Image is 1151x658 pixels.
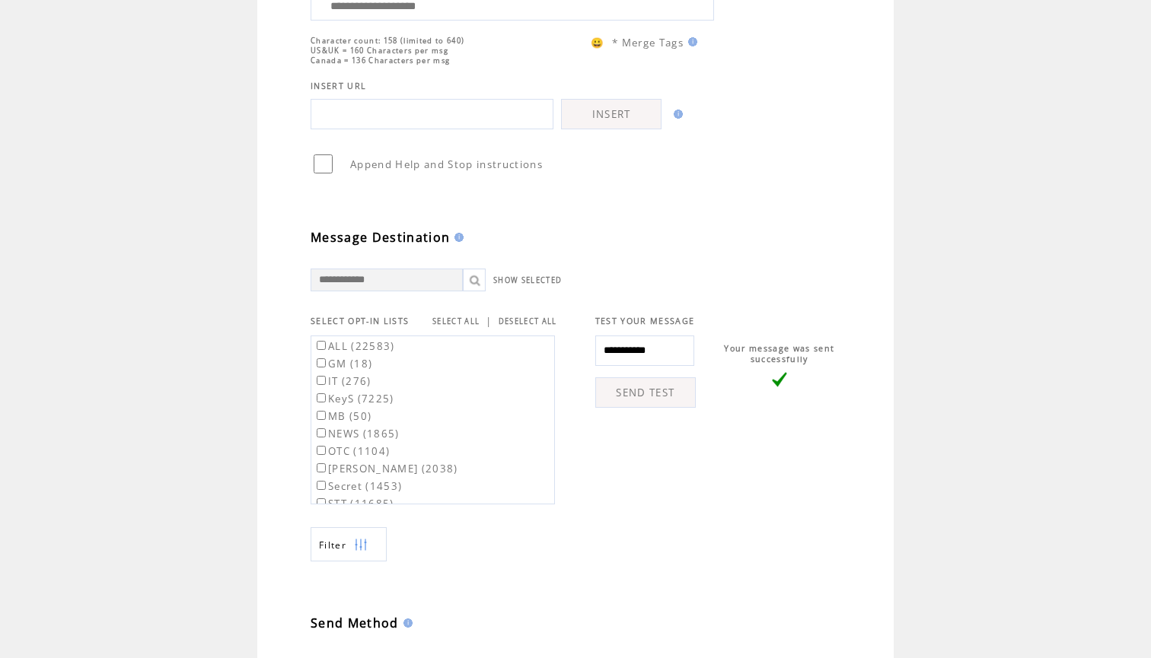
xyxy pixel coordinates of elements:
img: help.gif [684,37,697,46]
input: MB (50) [317,411,326,420]
a: Filter [311,527,387,561]
a: SELECT ALL [432,316,480,326]
label: NEWS (1865) [314,427,400,440]
img: filters.png [354,528,368,562]
span: Append Help and Stop instructions [350,157,543,171]
img: help.gif [399,618,413,628]
span: Show filters [319,539,346,552]
span: Your message was sent successfully [724,343,834,364]
span: SELECT OPT-IN LISTS [311,316,409,326]
span: Send Method [311,615,399,631]
span: Message Destination [311,229,450,246]
input: NEWS (1865) [317,428,326,437]
input: IT (276) [317,376,326,385]
label: OTC (1104) [314,444,390,458]
img: help.gif [450,233,464,242]
input: GM (18) [317,358,326,367]
label: ALL (22583) [314,339,395,353]
label: KeyS (7225) [314,392,394,405]
label: GM (18) [314,357,372,370]
input: KeyS (7225) [317,393,326,402]
span: Character count: 158 (limited to 640) [311,36,464,46]
input: ALL (22583) [317,341,326,350]
span: US&UK = 160 Characters per msg [311,46,448,56]
span: 😀 [591,36,604,49]
a: DESELECT ALL [499,316,557,326]
img: vLarge.png [772,372,787,387]
a: INSERT [561,99,662,129]
a: SHOW SELECTED [493,275,562,285]
label: IT (276) [314,374,371,388]
label: STT (11685) [314,497,394,510]
input: [PERSON_NAME] (2038) [317,463,326,472]
span: * Merge Tags [612,36,684,49]
span: TEST YOUR MESSAGE [595,316,695,326]
label: [PERSON_NAME] (2038) [314,462,458,475]
img: help.gif [669,110,683,119]
input: STT (11685) [317,498,326,507]
a: SEND TEST [595,377,696,408]
label: MB (50) [314,409,371,423]
input: OTC (1104) [317,446,326,455]
label: Secret (1453) [314,479,402,493]
span: | [486,314,492,328]
span: INSERT URL [311,81,366,91]
span: Canada = 136 Characters per msg [311,56,450,65]
input: Secret (1453) [317,481,326,490]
